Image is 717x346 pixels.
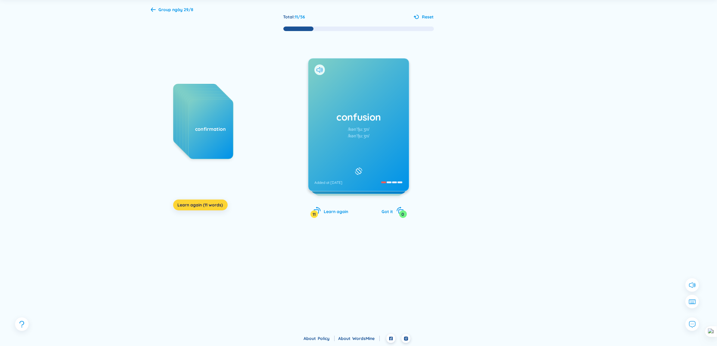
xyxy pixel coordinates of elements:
[318,336,335,341] a: Policy
[399,210,407,218] div: 0
[175,112,220,119] div: compromise
[352,336,380,341] a: WordsMine
[15,317,29,331] button: question
[382,209,393,214] span: Got it
[151,8,194,13] a: Group ngày 29/8
[173,200,228,210] button: Learn again (11 words)
[396,206,404,214] span: rotate-right
[187,124,232,131] div: conduct
[184,121,229,128] div: concourse
[348,133,369,139] div: /kənˈfjuːʒn/
[414,14,434,20] button: Reset
[185,123,230,129] div: condition
[176,114,221,120] div: compulsory
[178,202,223,208] span: Learn again (11 words)
[18,320,26,328] span: question
[179,117,224,123] div: concern
[181,118,226,125] div: conclude
[304,335,335,342] div: About
[324,209,348,214] span: Learn again
[422,14,434,20] span: Reset
[313,206,321,214] span: rotate-left
[182,120,227,126] div: conclusion
[178,115,223,122] div: concede
[348,126,369,133] div: /kənˈfjuːʒn/
[338,335,380,342] div: About
[314,180,342,185] div: Added at [DATE]
[189,126,233,132] div: confirmation
[295,14,305,20] span: 11 / 56
[173,111,218,117] div: comprehensive
[159,7,194,12] span: Group
[173,7,194,12] b: ngày 29/8
[310,210,318,218] div: 11
[283,14,295,20] span: Total :
[314,110,403,124] h1: confusion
